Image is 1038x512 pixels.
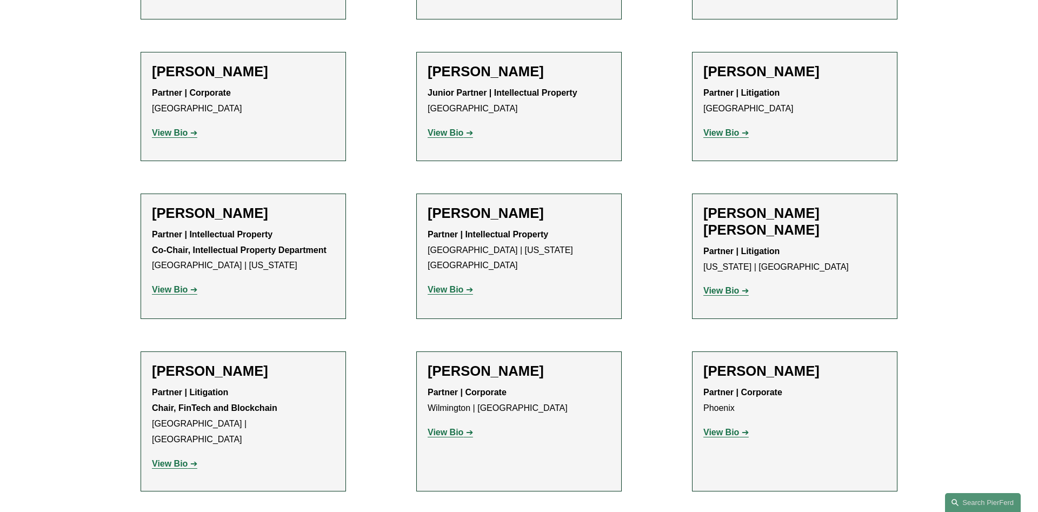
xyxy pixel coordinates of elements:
[428,205,610,222] h2: [PERSON_NAME]
[703,128,749,137] a: View Bio
[428,128,473,137] a: View Bio
[703,205,886,238] h2: [PERSON_NAME] [PERSON_NAME]
[703,286,749,295] a: View Bio
[703,385,886,416] p: Phoenix
[428,385,610,416] p: Wilmington | [GEOGRAPHIC_DATA]
[428,285,463,294] strong: View Bio
[703,286,739,295] strong: View Bio
[428,88,577,97] strong: Junior Partner | Intellectual Property
[703,85,886,117] p: [GEOGRAPHIC_DATA]
[428,128,463,137] strong: View Bio
[428,227,610,274] p: [GEOGRAPHIC_DATA] | [US_STATE][GEOGRAPHIC_DATA]
[152,88,231,97] strong: Partner | Corporate
[428,285,473,294] a: View Bio
[152,388,277,413] strong: Partner | Litigation Chair, FinTech and Blockchain
[703,363,886,380] h2: [PERSON_NAME]
[703,88,780,97] strong: Partner | Litigation
[152,385,335,447] p: [GEOGRAPHIC_DATA] | [GEOGRAPHIC_DATA]
[703,428,749,437] a: View Bio
[152,63,335,80] h2: [PERSON_NAME]
[703,244,886,275] p: [US_STATE] | [GEOGRAPHIC_DATA]
[428,230,548,239] strong: Partner | Intellectual Property
[703,388,782,397] strong: Partner | Corporate
[428,85,610,117] p: [GEOGRAPHIC_DATA]
[428,428,463,437] strong: View Bio
[152,227,335,274] p: [GEOGRAPHIC_DATA] | [US_STATE]
[152,459,188,468] strong: View Bio
[428,363,610,380] h2: [PERSON_NAME]
[703,128,739,137] strong: View Bio
[428,428,473,437] a: View Bio
[152,285,188,294] strong: View Bio
[703,63,886,80] h2: [PERSON_NAME]
[152,285,197,294] a: View Bio
[152,230,327,255] strong: Partner | Intellectual Property Co-Chair, Intellectual Property Department
[703,247,780,256] strong: Partner | Litigation
[428,388,507,397] strong: Partner | Corporate
[152,85,335,117] p: [GEOGRAPHIC_DATA]
[428,63,610,80] h2: [PERSON_NAME]
[152,128,197,137] a: View Bio
[152,205,335,222] h2: [PERSON_NAME]
[152,363,335,380] h2: [PERSON_NAME]
[152,459,197,468] a: View Bio
[703,428,739,437] strong: View Bio
[945,493,1021,512] a: Search this site
[152,128,188,137] strong: View Bio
